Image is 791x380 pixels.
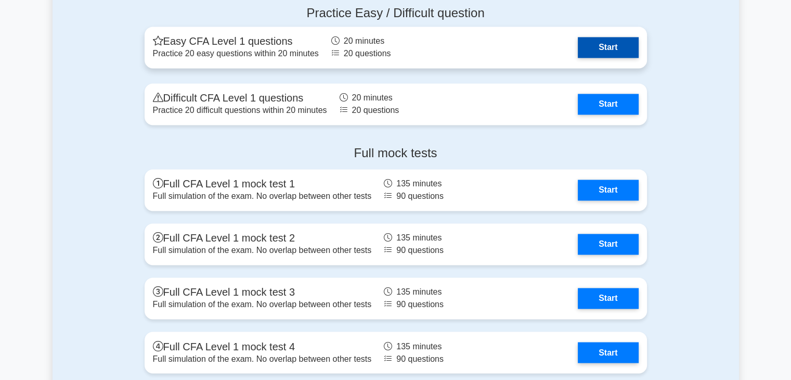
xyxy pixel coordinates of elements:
a: Start [578,288,638,309]
h4: Practice Easy / Difficult question [145,6,647,21]
a: Start [578,180,638,200]
a: Start [578,94,638,115]
h4: Full mock tests [145,146,647,161]
a: Start [578,342,638,363]
a: Start [578,234,638,255]
a: Start [578,37,638,58]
